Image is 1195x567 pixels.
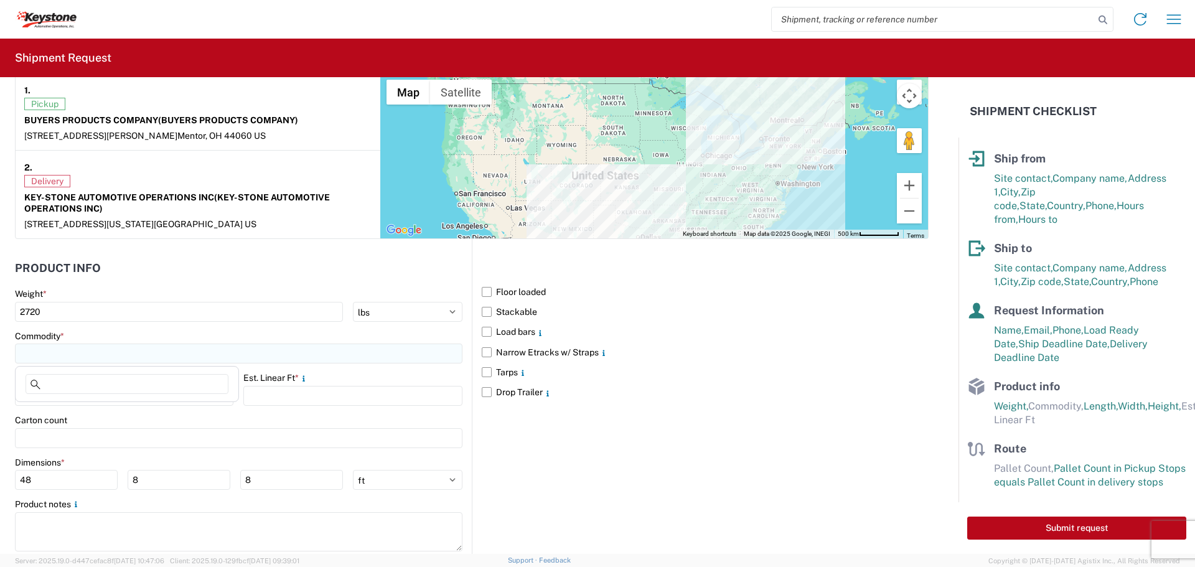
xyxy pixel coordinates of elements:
label: Carton count [15,415,67,426]
label: Weight [15,288,47,299]
a: Terms [907,232,924,239]
span: (BUYERS PRODUCTS COMPANY) [158,115,298,125]
span: Company name, [1052,172,1128,184]
span: Delivery [24,175,70,187]
label: Commodity [15,330,64,342]
button: Drag Pegman onto the map to open Street View [897,128,922,153]
span: [US_STATE][GEOGRAPHIC_DATA] US [106,219,256,229]
span: Server: 2025.19.0-d447cefac8f [15,557,164,565]
span: 500 km [838,230,859,237]
span: Weight, [994,400,1028,412]
input: L [15,470,118,490]
span: Country, [1091,276,1130,288]
h2: Shipment Checklist [970,104,1097,119]
a: Open this area in Google Maps (opens a new window) [383,222,424,238]
span: Pallet Count, [994,462,1054,474]
label: Product notes [15,499,81,510]
span: Mentor, OH 44060 US [177,131,266,141]
span: Ship from [994,152,1046,165]
button: Zoom in [897,173,922,198]
span: Ship Deadline Date, [1018,338,1110,350]
span: Email, [1024,324,1052,336]
span: Map data ©2025 Google, INEGI [744,230,830,237]
span: Route [994,442,1026,455]
span: Request Information [994,304,1104,317]
span: Width, [1118,400,1148,412]
label: Est. Linear Ft [243,372,309,383]
button: Map Scale: 500 km per 61 pixels [834,230,903,238]
strong: BUYERS PRODUCTS COMPANY [24,115,298,125]
label: Load bars [482,322,929,342]
label: Tarps [482,362,929,382]
span: Name, [994,324,1024,336]
span: Length, [1084,400,1118,412]
h2: Product Info [15,262,101,274]
span: State, [1019,200,1047,212]
strong: 2. [24,159,32,175]
span: Country, [1047,200,1085,212]
strong: KEY-STONE AUTOMOTIVE OPERATIONS INC [24,192,330,213]
label: Narrow Etracks w/ Straps [482,342,929,362]
span: [DATE] 09:39:01 [249,557,299,565]
span: [DATE] 10:47:06 [114,557,164,565]
span: City, [1000,186,1021,198]
span: Commodity, [1028,400,1084,412]
button: Show satellite imagery [430,80,492,105]
span: Company name, [1052,262,1128,274]
strong: 1. [24,82,30,98]
label: Dimensions [15,457,65,468]
button: Submit request [967,517,1186,540]
input: W [128,470,230,490]
span: Pallet Count in Pickup Stops equals Pallet Count in delivery stops [994,462,1186,488]
span: [STREET_ADDRESS] [24,219,106,229]
span: Phone, [1052,324,1084,336]
span: Site contact, [994,262,1052,274]
span: Ship to [994,241,1032,255]
span: [STREET_ADDRESS][PERSON_NAME] [24,131,177,141]
span: Phone, [1085,200,1117,212]
a: Support [508,556,539,564]
span: State, [1064,276,1091,288]
h2: Shipment Request [15,50,111,65]
input: H [240,470,343,490]
button: Show street map [387,80,430,105]
span: Product info [994,380,1060,393]
button: Keyboard shortcuts [683,230,736,238]
label: Floor loaded [482,282,929,302]
span: Site contact, [994,172,1052,184]
a: Feedback [539,556,571,564]
label: Stackable [482,302,929,322]
span: Copyright © [DATE]-[DATE] Agistix Inc., All Rights Reserved [988,555,1180,566]
span: Hours to [1018,213,1057,225]
button: Zoom out [897,199,922,223]
span: Zip code, [1021,276,1064,288]
button: Toggle fullscreen view [897,80,922,105]
button: Map camera controls [897,83,922,108]
span: Pickup [24,98,65,110]
span: (KEY-STONE AUTOMOTIVE OPERATIONS INC) [24,192,330,213]
span: Client: 2025.19.0-129fbcf [170,557,299,565]
label: Drop Trailer [482,382,929,402]
span: City, [1000,276,1021,288]
span: Phone [1130,276,1158,288]
img: Google [383,222,424,238]
span: Height, [1148,400,1181,412]
input: Shipment, tracking or reference number [772,7,1094,31]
